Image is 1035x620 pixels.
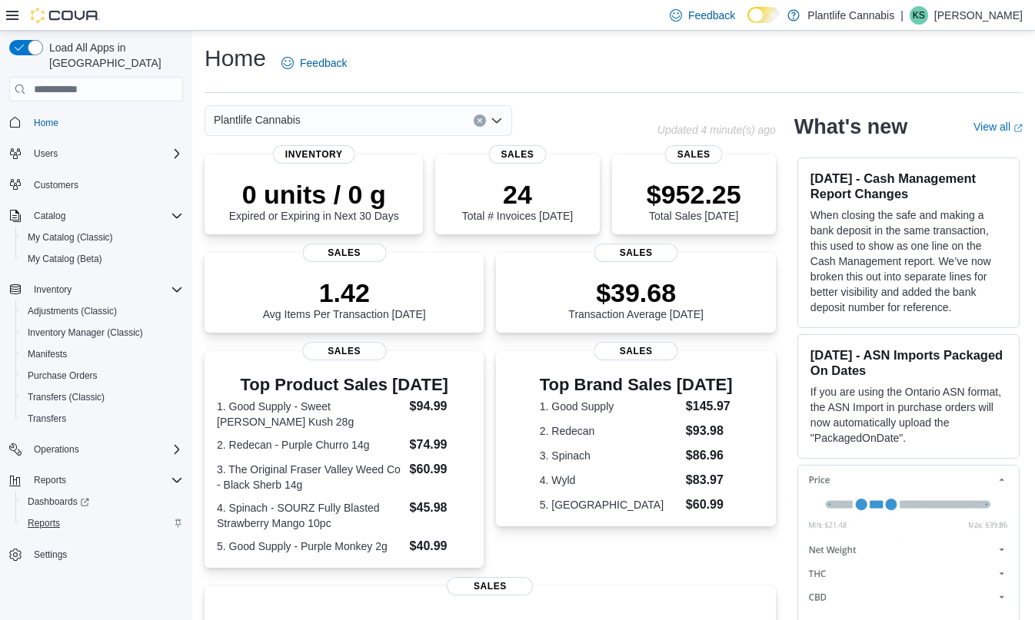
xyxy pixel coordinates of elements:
dt: 5. Good Supply - Purple Monkey 2g [217,539,404,554]
span: Feedback [300,55,347,71]
button: Reports [15,512,189,534]
dd: $45.98 [410,499,472,517]
div: Kris Swick [910,6,928,25]
button: Inventory Manager (Classic) [15,322,189,343]
dt: 5. [GEOGRAPHIC_DATA] [540,497,680,512]
span: Manifests [22,345,183,363]
span: Dashboards [28,496,89,508]
button: Catalog [28,207,72,225]
button: Reports [3,469,189,491]
span: My Catalog (Classic) [22,228,183,247]
span: Plantlife Cannabis [214,111,301,129]
dd: $60.99 [686,496,733,514]
p: | [900,6,904,25]
button: Home [3,111,189,133]
span: Transfers [28,413,66,425]
dd: $86.96 [686,446,733,465]
button: Inventory [28,280,78,299]
dt: 2. Redecan [540,423,680,439]
a: Settings [28,545,73,564]
span: Settings [28,545,183,564]
dt: 4. Spinach - SOURZ Fully Blasted Strawberry Mango 10pc [217,500,404,531]
p: $952.25 [647,179,741,210]
button: Operations [28,440,85,459]
span: Inventory [34,283,72,296]
p: $39.68 [568,277,704,308]
button: Clear input [474,114,486,127]
span: Adjustments (Classic) [28,305,117,317]
button: Purchase Orders [15,365,189,386]
dd: $40.99 [410,537,472,555]
h3: Top Product Sales [DATE] [217,376,471,394]
dt: 4. Wyld [540,472,680,488]
svg: External link [1013,124,1023,133]
button: Adjustments (Classic) [15,300,189,322]
span: Users [28,144,183,163]
button: Operations [3,439,189,460]
span: Purchase Orders [22,366,183,385]
button: Users [3,143,189,164]
button: Reports [28,471,72,489]
a: Inventory Manager (Classic) [22,323,149,342]
nav: Complex example [9,104,183,605]
span: Sales [594,342,678,360]
button: Catalog [3,205,189,227]
span: Inventory Manager (Classic) [28,327,143,339]
span: Dark Mode [747,23,748,24]
p: 1.42 [263,277,426,308]
button: My Catalog (Classic) [15,227,189,248]
span: Sales [447,577,533,595]
div: Expired or Expiring in Next 30 Days [229,179,399,222]
p: If you are using the Ontario ASN format, the ASN Import in purchase orders will now automatically... [810,384,1007,446]
dd: $74.99 [410,436,472,454]
div: Transaction Average [DATE] [568,277,704,320]
span: Adjustments (Classic) [22,302,183,320]
p: When closing the safe and making a bank deposit in the same transaction, this used to show as one... [810,207,1007,315]
dt: 1. Good Supply [540,399,680,414]
button: Inventory [3,279,189,300]
span: Manifests [28,348,67,360]
a: Manifests [22,345,73,363]
span: Transfers [22,409,183,428]
button: Users [28,144,64,163]
span: Inventory [273,145,355,164]
span: Customers [28,175,183,194]
dt: 3. Spinach [540,448,680,463]
span: Feedback [688,8,735,23]
span: Load All Apps in [GEOGRAPHIC_DATA] [43,40,183,71]
span: Home [34,117,58,129]
dd: $94.99 [410,397,472,416]
span: Inventory Manager (Classic) [22,323,183,342]
button: Settings [3,543,189,565]
dt: 2. Redecan - Purple Churro 14g [217,437,404,453]
a: Dashboards [22,492,95,511]
span: Sales [488,145,546,164]
a: My Catalog (Classic) [22,228,119,247]
dd: $93.98 [686,422,733,440]
a: Dashboards [15,491,189,512]
img: Cova [31,8,100,23]
span: Sales [594,244,678,262]
span: Transfers (Classic) [22,388,183,406]
span: Dashboards [22,492,183,511]
span: KS [913,6,925,25]
button: My Catalog (Beta) [15,248,189,270]
a: View allExternal link [973,121,1023,133]
a: Adjustments (Classic) [22,302,123,320]
a: Home [28,114,65,132]
dt: 1. Good Supply - Sweet [PERSON_NAME] Kush 28g [217,399,404,429]
span: Reports [22,514,183,532]
a: Purchase Orders [22,366,104,385]
div: Total # Invoices [DATE] [462,179,573,222]
p: [PERSON_NAME] [934,6,1023,25]
input: Dark Mode [747,7,780,23]
a: My Catalog (Beta) [22,250,108,268]
dt: 3. The Original Fraser Valley Weed Co - Black Sherb 14g [217,462,404,492]
span: Catalog [28,207,183,225]
p: Updated 4 minute(s) ago [657,124,776,136]
div: Avg Items Per Transaction [DATE] [263,277,426,320]
span: Reports [28,517,60,529]
span: Catalog [34,210,65,222]
dd: $83.97 [686,471,733,489]
p: 24 [462,179,573,210]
